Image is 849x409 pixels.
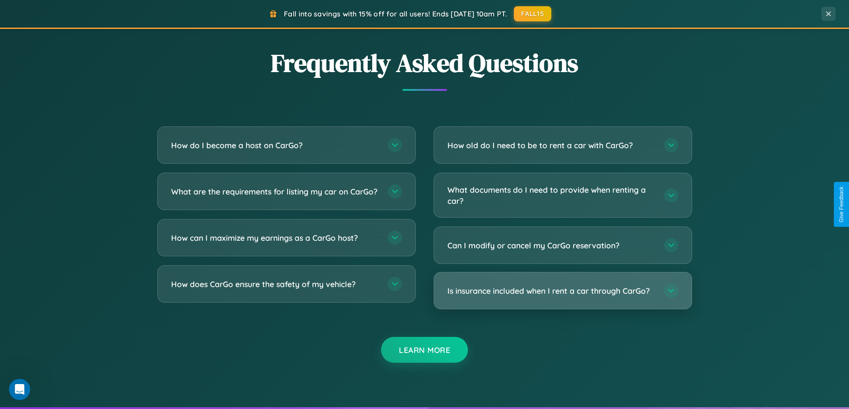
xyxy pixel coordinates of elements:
[447,240,655,251] h3: Can I modify or cancel my CarGo reservation?
[447,285,655,296] h3: Is insurance included when I rent a car through CarGo?
[514,6,551,21] button: FALL15
[381,337,468,363] button: Learn More
[447,140,655,151] h3: How old do I need to be to rent a car with CarGo?
[838,186,845,223] div: Give Feedback
[284,9,507,18] span: Fall into savings with 15% off for all users! Ends [DATE] 10am PT.
[157,46,692,80] h2: Frequently Asked Questions
[447,184,655,206] h3: What documents do I need to provide when renting a car?
[171,232,379,243] h3: How can I maximize my earnings as a CarGo host?
[171,140,379,151] h3: How do I become a host on CarGo?
[171,279,379,290] h3: How does CarGo ensure the safety of my vehicle?
[171,186,379,197] h3: What are the requirements for listing my car on CarGo?
[9,379,30,400] iframe: Intercom live chat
